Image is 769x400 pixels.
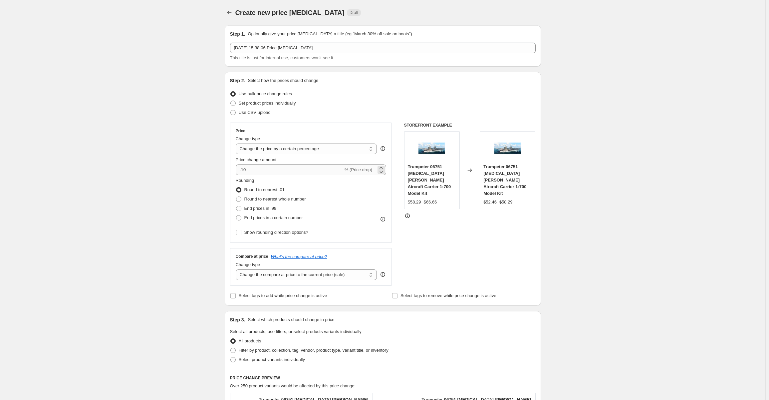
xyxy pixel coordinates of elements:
[380,145,386,152] div: help
[225,8,234,17] button: Price change jobs
[248,31,412,37] p: Optionally give your price [MEDICAL_DATA] a title (eg "March 30% off sale on boots")
[499,199,513,205] strike: $58.29
[236,262,260,267] span: Change type
[244,215,303,220] span: End prices in a certain number
[230,329,362,334] span: Select all products, use filters, or select products variants individually
[239,110,271,115] span: Use CSV upload
[236,254,268,259] h3: Compare at price
[483,164,526,196] span: Trumpeter 06751 [MEDICAL_DATA] [PERSON_NAME] Aircraft Carrier 1:700 Model Kit
[408,164,451,196] span: Trumpeter 06751 [MEDICAL_DATA] [PERSON_NAME] Aircraft Carrier 1:700 Model Kit
[239,91,292,96] span: Use bulk price change rules
[230,383,356,388] span: Over 250 product variants would be affected by this price change:
[350,10,358,15] span: Draft
[244,197,306,201] span: Round to nearest whole number
[230,77,245,84] h2: Step 2.
[236,178,254,183] span: Rounding
[230,375,536,381] h6: PRICE CHANGE PREVIEW
[239,348,388,353] span: Filter by product, collection, tag, vendor, product type, variant title, or inventory
[345,167,372,172] span: % (Price drop)
[248,77,318,84] p: Select how the prices should change
[235,9,345,16] span: Create new price [MEDICAL_DATA]
[248,316,334,323] p: Select which products should change in price
[244,187,285,192] span: Round to nearest .01
[236,128,245,134] h3: Price
[236,157,277,162] span: Price change amount
[230,43,536,53] input: 30% off holiday sale
[236,165,343,175] input: -15
[244,230,308,235] span: Show rounding direction options?
[230,316,245,323] h2: Step 3.
[230,55,333,60] span: This title is just for internal use, customers won't see it
[244,206,277,211] span: End prices in .99
[483,199,497,205] div: $52.46
[239,101,296,106] span: Set product prices individually
[271,254,327,259] button: What's the compare at price?
[424,199,437,205] strike: $66.66
[230,31,245,37] h2: Step 1.
[404,123,536,128] h6: STOREFRONT EXAMPLE
[236,136,260,141] span: Change type
[418,135,445,162] img: pktm06751_1_80x.jpg
[239,338,261,343] span: All products
[239,357,305,362] span: Select product variants individually
[380,271,386,278] div: help
[239,293,327,298] span: Select tags to add while price change is active
[408,199,421,205] div: $58.29
[400,293,496,298] span: Select tags to remove while price change is active
[494,135,521,162] img: pktm06751_1_80x.jpg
